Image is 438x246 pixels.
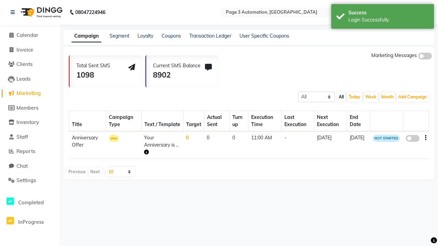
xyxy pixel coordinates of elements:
[406,135,420,142] label: false
[248,111,282,132] th: Execution Time
[16,134,28,140] span: Staff
[183,111,204,132] th: Target
[16,90,41,96] span: Marketing
[162,33,181,39] a: Coupons
[282,111,314,132] th: Last Execution
[230,111,248,132] th: Turn up
[379,92,395,102] button: Month
[2,119,58,126] a: Inventory
[16,32,38,38] span: Calendar
[16,61,33,67] span: Clients
[141,131,183,159] td: Your Anniversary is ..
[76,62,110,69] div: Total Sent SMS
[248,131,282,159] td: 11:00 AM
[314,111,347,132] th: Next Execution
[183,131,204,159] td: 0
[314,131,347,159] td: [DATE]
[16,148,35,154] span: Reports
[16,177,36,183] span: Settings
[109,135,119,142] span: sms
[204,131,229,159] td: 0
[2,148,58,155] a: Reports
[76,69,110,81] div: 1098
[240,33,289,39] a: User Specific Coupons
[204,111,229,132] th: Actual Sent
[16,76,30,82] span: Leads
[2,104,58,112] a: Members
[2,162,58,170] a: Chat
[75,3,105,22] b: 08047224946
[16,46,33,53] span: Invoice
[16,119,39,125] span: Inventory
[347,131,370,159] td: [DATE]
[141,111,183,132] th: Text / Template
[109,33,129,39] a: Segment
[189,33,231,39] a: Transaction Ledger
[2,177,58,184] a: Settings
[72,30,101,42] a: Campaign
[348,9,429,16] div: Success
[153,62,201,69] div: Current SMS Balance
[347,92,362,102] button: Today
[18,219,44,225] span: InProgress
[69,111,106,132] th: Title
[373,135,400,142] span: NOT STARTED
[2,90,58,97] a: Marketing
[16,105,38,111] span: Members
[2,60,58,68] a: Clients
[2,75,58,83] a: Leads
[17,3,64,22] img: logo
[347,111,370,132] th: End Date
[371,52,417,58] span: Marketing Messages
[153,69,201,81] div: 8902
[348,16,429,24] div: Login Successfully.
[138,33,153,39] a: Loyalty
[106,111,142,132] th: Campaign Type
[282,131,314,159] td: -
[337,92,346,102] button: All
[2,31,58,39] a: Calendar
[397,92,428,102] button: Add Campaign
[16,163,28,169] span: Chat
[363,92,378,102] button: Week
[18,199,44,206] span: Completed
[230,131,248,159] td: 0
[69,131,106,159] td: Anniversary Offer
[2,46,58,54] a: Invoice
[2,133,58,141] a: Staff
